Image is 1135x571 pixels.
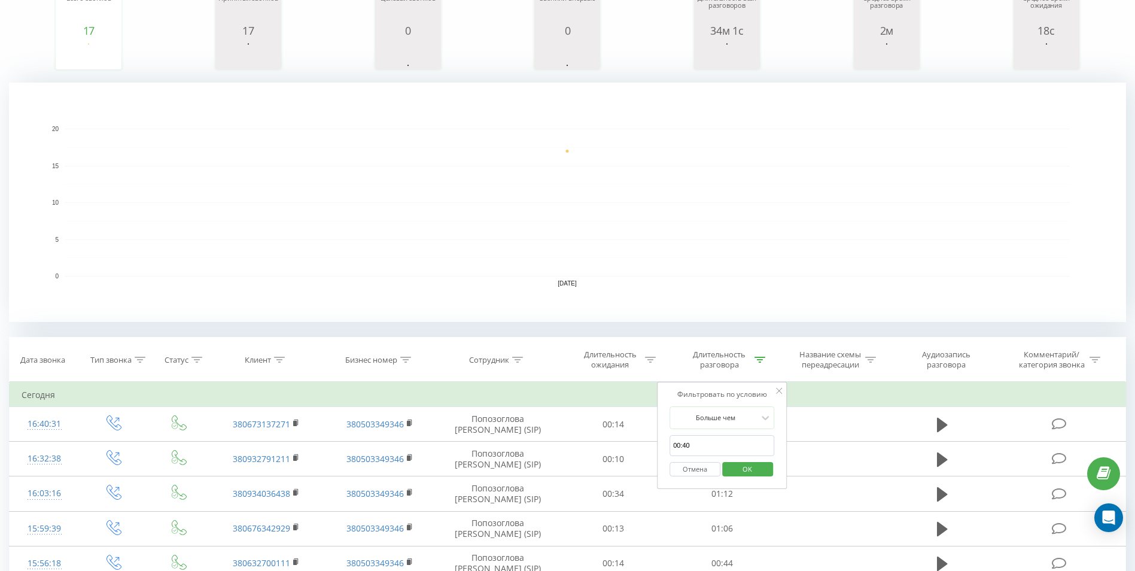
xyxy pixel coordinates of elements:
div: Клиент [245,355,271,365]
td: Попозоглова [PERSON_NAME] (SIP) [437,476,559,511]
td: Попозоглова [PERSON_NAME] (SIP) [437,442,559,476]
button: OK [722,462,773,477]
svg: A chart. [378,37,438,72]
td: 00:14 [559,407,668,442]
a: 380503349346 [346,453,404,464]
a: 380934036438 [233,488,290,499]
a: 380503349346 [346,557,404,569]
div: 2м [857,25,917,37]
svg: A chart. [1017,37,1076,72]
text: 5 [55,236,59,243]
td: 00:34 [559,476,668,511]
a: 380676342929 [233,523,290,534]
td: Попозоглова [PERSON_NAME] (SIP) [437,511,559,546]
svg: A chart. [218,37,278,72]
a: 380503349346 [346,488,404,499]
svg: A chart. [59,37,118,72]
a: 380503349346 [346,523,404,534]
div: Длительность ожидания [578,350,642,370]
svg: A chart. [537,37,597,72]
div: Комментарий/категория звонка [1017,350,1087,370]
div: Дата звонка [20,355,65,365]
span: OK [731,460,764,478]
button: Отмена [670,462,720,477]
svg: A chart. [9,83,1126,322]
div: Фильтровать по условию [670,388,775,400]
svg: A chart. [697,37,757,72]
div: 0 [378,25,438,37]
div: Open Intercom Messenger [1094,503,1123,532]
div: 17 [218,25,278,37]
div: 17 [59,25,118,37]
div: Бизнес номер [345,355,397,365]
text: 15 [52,163,59,169]
a: 380932791211 [233,453,290,464]
div: 34м 1с [697,25,757,37]
div: 16:03:16 [22,482,67,505]
text: 20 [52,126,59,132]
div: Статус [165,355,188,365]
svg: A chart. [857,37,917,72]
text: [DATE] [558,280,577,287]
div: Сотрудник [469,355,509,365]
td: 00:13 [559,511,668,546]
div: Аудиозапись разговора [908,350,985,370]
input: 00:00 [670,435,775,456]
a: 380503349346 [346,418,404,430]
div: Название схемы переадресации [798,350,862,370]
text: 10 [52,199,59,206]
td: Попозоглова [PERSON_NAME] (SIP) [437,407,559,442]
div: Тип звонка [90,355,132,365]
div: 16:40:31 [22,412,67,436]
td: 00:10 [559,442,668,476]
div: Длительность разговора [687,350,751,370]
text: 0 [55,273,59,280]
a: 380673137271 [233,418,290,430]
td: Сегодня [10,383,1126,407]
td: 01:06 [668,511,777,546]
div: 16:32:38 [22,447,67,470]
td: 01:12 [668,476,777,511]
div: 0 [537,25,597,37]
div: 18с [1017,25,1076,37]
a: 380632700111 [233,557,290,569]
div: 15:59:39 [22,517,67,540]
